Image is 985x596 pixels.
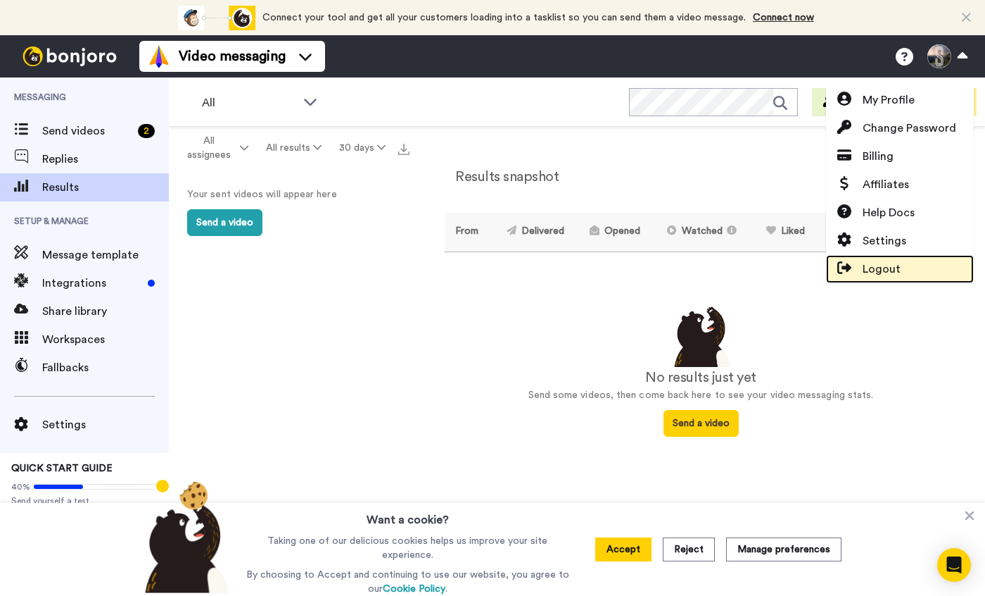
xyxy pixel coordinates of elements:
span: Settings [863,232,906,249]
a: My Profile [826,86,974,114]
span: My Profile [863,92,915,108]
a: Cookie Policy [383,584,445,594]
div: Tooltip anchor [156,480,169,492]
a: Billing [826,142,974,170]
span: Workspaces [42,331,169,348]
span: Logout [863,261,901,278]
span: All [202,94,296,111]
button: Send a video [187,209,262,236]
h3: Want a cookie? [367,503,449,528]
a: Affiliates [826,170,974,199]
span: Video messaging [179,46,286,66]
span: Billing [863,148,894,165]
a: Change Password [826,114,974,142]
button: Send a video [663,410,739,437]
th: Clicked [811,213,884,252]
p: Taking one of our delicious cookies helps us improve your site experience. [243,534,573,562]
button: Manage preferences [726,538,841,561]
span: Fallbacks [42,359,169,376]
button: Accept [595,538,652,561]
div: No results just yet [445,367,957,388]
img: bear-with-cookie.png [132,480,236,593]
span: Send videos [42,123,132,139]
span: All assignees [180,134,237,162]
div: 2 [138,124,155,138]
span: Results [42,179,169,196]
span: Connect your tool and get all your customers loading into a tasklist so you can send them a video... [262,13,746,23]
div: Open Intercom Messenger [937,548,971,582]
p: Your sent videos will appear here [187,187,398,202]
img: vm-color.svg [148,45,170,68]
span: Replies [42,151,169,168]
span: Affiliates [863,176,909,193]
span: 40% [11,481,30,492]
th: Delivered [487,213,570,252]
button: Invite [812,88,881,116]
th: Opened [570,213,646,252]
button: 30 days [330,135,394,161]
span: QUICK START GUIDE [11,464,113,473]
img: results-emptystates.png [666,303,736,368]
button: All assignees [172,128,258,168]
a: Logout [826,255,974,283]
button: All results [258,135,331,161]
span: Help Docs [863,204,915,221]
span: Settings [42,416,169,433]
span: Share library [42,303,169,320]
a: Help Docs [826,199,974,227]
button: Reject [663,538,715,561]
button: Export all results that match these filters now. [394,137,414,159]
th: Watched [646,213,747,252]
h2: Results snapshot [445,169,559,185]
span: Message template [42,247,169,263]
span: Send yourself a test [11,495,158,507]
img: export.svg [398,144,409,155]
span: Integrations [42,275,142,292]
a: Connect now [753,13,814,23]
a: Settings [826,227,974,255]
th: Liked [747,213,811,252]
img: bj-logo-header-white.svg [17,46,122,66]
div: animation [178,6,255,30]
a: Send a video [663,418,739,428]
p: By choosing to Accept and continuing to use our website, you agree to our . [243,568,573,596]
th: From [445,213,487,252]
p: Send some videos, then come back here to see your video messaging stats. [445,388,957,403]
span: Change Password [863,120,956,137]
